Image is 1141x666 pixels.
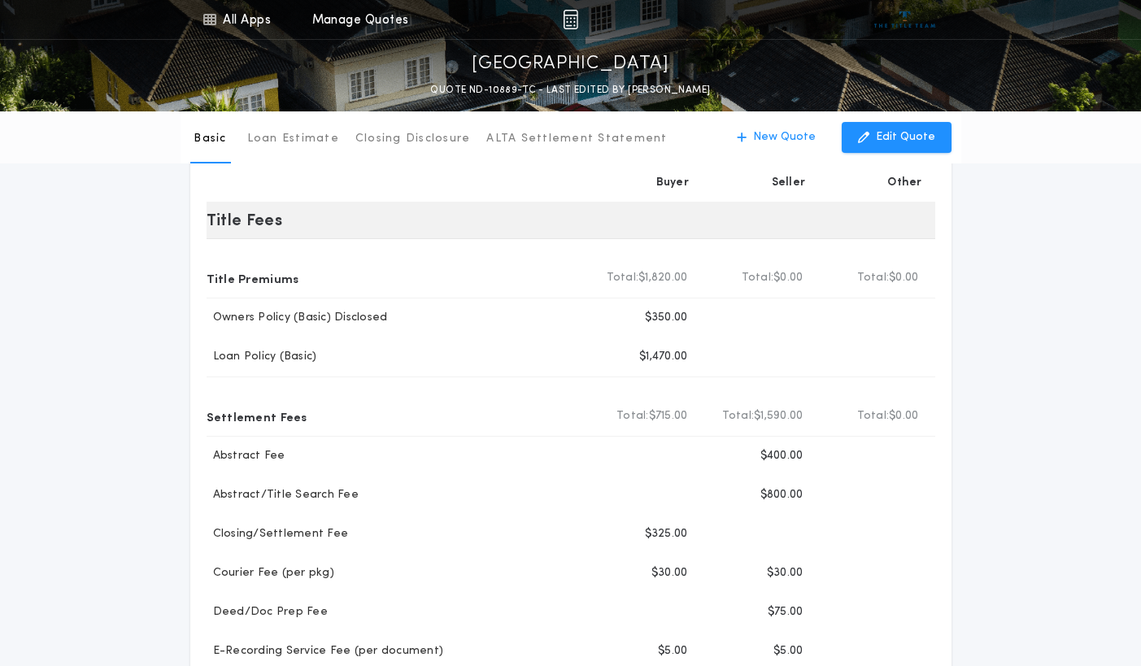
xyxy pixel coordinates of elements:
[767,565,803,581] p: $30.00
[486,131,667,147] p: ALTA Settlement Statement
[638,270,687,286] span: $1,820.00
[207,403,307,429] p: Settlement Fees
[207,265,299,291] p: Title Premiums
[722,408,755,424] b: Total:
[874,11,935,28] img: vs-icon
[889,408,918,424] span: $0.00
[645,526,688,542] p: $325.00
[355,131,471,147] p: Closing Disclosure
[760,487,803,503] p: $800.00
[430,82,710,98] p: QUOTE ND-10889-TC - LAST EDITED BY [PERSON_NAME]
[207,604,328,620] p: Deed/Doc Prep Fee
[247,131,339,147] p: Loan Estimate
[842,122,952,153] button: Edit Quote
[616,408,649,424] b: Total:
[645,310,688,326] p: $350.00
[658,643,687,659] p: $5.00
[207,448,285,464] p: Abstract Fee
[649,408,688,424] span: $715.00
[563,10,578,29] img: img
[651,565,688,581] p: $30.00
[194,131,226,147] p: Basic
[773,643,803,659] p: $5.00
[207,643,444,659] p: E-Recording Service Fee (per document)
[207,207,283,233] p: Title Fees
[472,51,669,77] p: [GEOGRAPHIC_DATA]
[857,408,890,424] b: Total:
[207,565,334,581] p: Courier Fee (per pkg)
[207,487,359,503] p: Abstract/Title Search Fee
[754,408,803,424] span: $1,590.00
[773,270,803,286] span: $0.00
[753,129,816,146] p: New Quote
[607,270,639,286] b: Total:
[768,604,803,620] p: $75.00
[742,270,774,286] b: Total:
[857,270,890,286] b: Total:
[207,349,317,365] p: Loan Policy (Basic)
[207,310,388,326] p: Owners Policy (Basic) Disclosed
[207,526,349,542] p: Closing/Settlement Fee
[772,175,806,191] p: Seller
[889,270,918,286] span: $0.00
[656,175,689,191] p: Buyer
[887,175,921,191] p: Other
[876,129,935,146] p: Edit Quote
[721,122,832,153] button: New Quote
[639,349,687,365] p: $1,470.00
[760,448,803,464] p: $400.00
